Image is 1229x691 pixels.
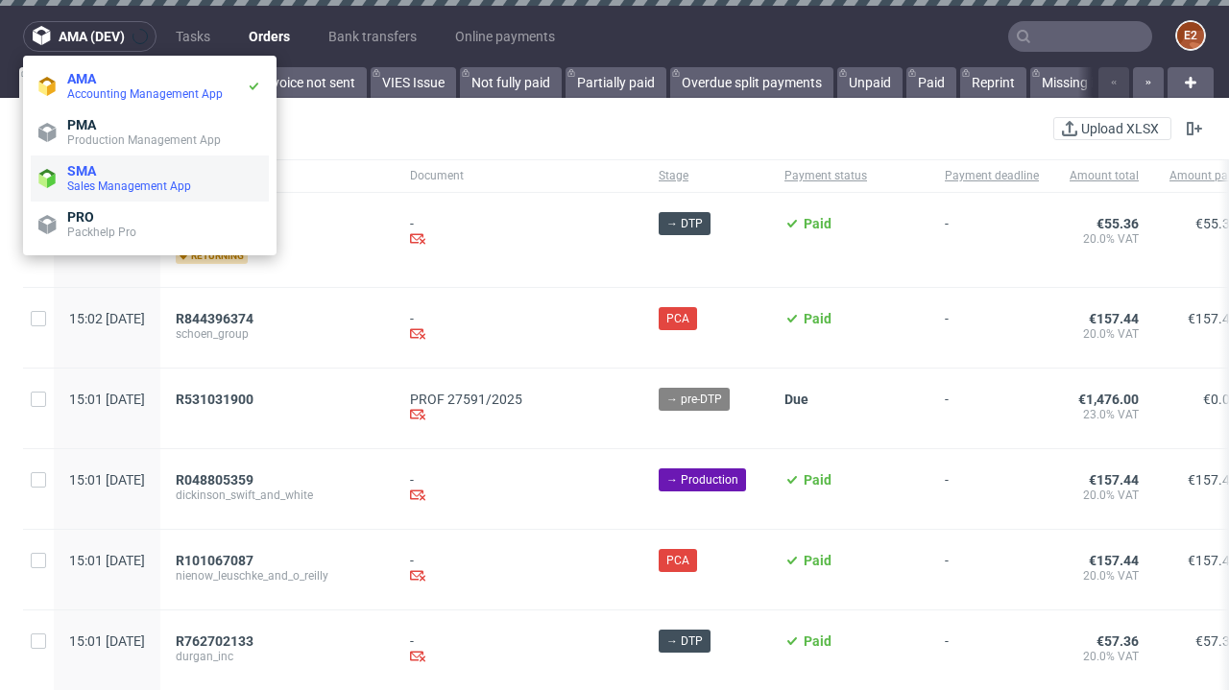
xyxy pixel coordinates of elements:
span: Packhelp Pro [67,226,136,239]
a: Missing invoice [1030,67,1144,98]
span: PCA [666,310,689,327]
span: Payment deadline [945,168,1039,184]
div: - [410,633,628,667]
span: Paid [804,216,831,231]
div: - [410,472,628,506]
a: PROPackhelp Pro [31,202,269,248]
span: - [945,311,1039,345]
span: → pre-DTP [666,391,722,408]
span: Stage [659,168,754,184]
span: R101067087 [176,553,253,568]
span: R048805359 [176,472,253,488]
div: - [410,553,628,586]
span: €157.44 [1089,311,1139,326]
span: nienow_leuschke_and_o_reilly [176,568,379,584]
div: - [410,311,628,345]
a: Overdue split payments [670,67,833,98]
span: €157.44 [1089,472,1139,488]
span: 20.0% VAT [1070,649,1139,664]
span: Accounting Management App [67,87,223,101]
span: - [945,392,1039,425]
span: Amount total [1070,168,1139,184]
span: 15:01 [DATE] [69,472,145,488]
span: 15:02 [DATE] [69,311,145,326]
a: R844396374 [176,311,257,326]
a: R101067087 [176,553,257,568]
span: 23.0% VAT [1070,407,1139,422]
span: durgan_inc [176,649,379,664]
span: PMA [67,117,96,132]
a: R762702133 [176,633,257,649]
figcaption: e2 [1177,22,1204,49]
a: All [19,67,74,98]
span: €55.36 [1096,216,1139,231]
span: 20.0% VAT [1070,488,1139,503]
span: - [945,553,1039,586]
a: Not fully paid [460,67,562,98]
span: Order ID [176,168,379,184]
span: PRO [67,209,94,225]
span: 20.0% VAT [1070,568,1139,584]
span: → DTP [666,632,703,650]
span: 15:01 [DATE] [69,633,145,649]
button: Upload XLSX [1053,117,1171,140]
span: ama (dev) [59,30,125,43]
span: Document [410,168,628,184]
span: Production Management App [67,133,221,147]
button: ama (dev) [23,21,157,52]
span: - [945,472,1039,506]
span: Paid [804,311,831,326]
span: PCA [666,552,689,569]
span: 20.0% VAT [1070,326,1139,342]
span: Paid [804,553,831,568]
a: R048805359 [176,472,257,488]
a: Unpaid [837,67,903,98]
span: R762702133 [176,633,253,649]
span: durgan_inc [176,231,379,247]
span: €1,476.00 [1078,392,1139,407]
span: €157.44 [1089,553,1139,568]
span: dickinson_swift_and_white [176,488,379,503]
a: Bank transfers [317,21,428,52]
span: returning [176,249,248,264]
a: Reprint [960,67,1026,98]
span: - [945,216,1039,264]
span: Upload XLSX [1077,122,1163,135]
span: → DTP [666,215,703,232]
span: 15:01 [DATE] [69,553,145,568]
span: - [945,633,1039,667]
span: schoen_group [176,326,379,342]
a: Partially paid [566,67,666,98]
a: PROF 27591/2025 [410,392,628,407]
span: Sales Management App [67,179,191,193]
span: Due [784,392,808,407]
a: Invoice not sent [250,67,367,98]
a: SMASales Management App [31,155,269,202]
a: Online payments [444,21,566,52]
div: - [410,216,628,250]
span: Paid [804,472,831,488]
a: VIES Issue [371,67,456,98]
span: R844396374 [176,311,253,326]
span: AMA [67,71,96,86]
a: Orders [237,21,301,52]
span: Paid [804,633,831,649]
a: PMAProduction Management App [31,109,269,155]
span: 20.0% VAT [1070,231,1139,247]
a: Paid [906,67,956,98]
span: Payment status [784,168,914,184]
a: Tasks [164,21,222,52]
span: R531031900 [176,392,253,407]
span: → Production [666,471,738,488]
span: SMA [67,163,96,179]
span: 15:01 [DATE] [69,392,145,407]
span: €57.36 [1096,633,1139,649]
a: R531031900 [176,392,257,407]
